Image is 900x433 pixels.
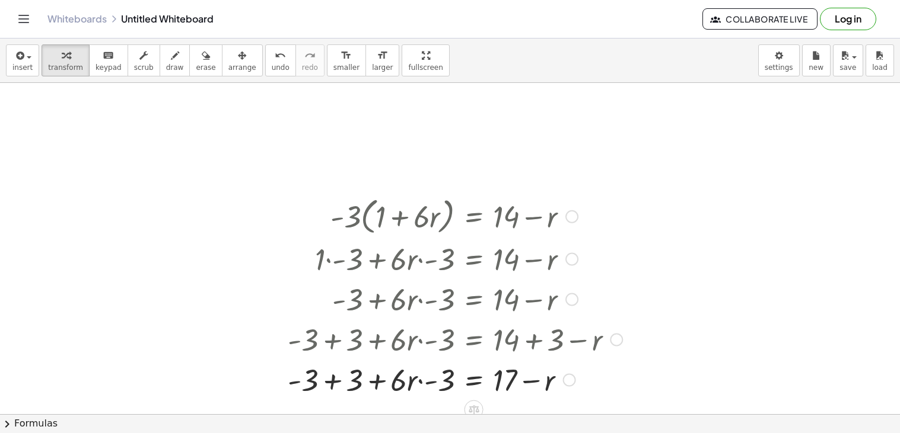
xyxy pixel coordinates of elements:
[365,44,399,76] button: format_sizelarger
[48,63,83,72] span: transform
[47,13,107,25] a: Whiteboards
[302,63,318,72] span: redo
[103,49,114,63] i: keyboard
[275,49,286,63] i: undo
[341,49,352,63] i: format_size
[160,44,190,76] button: draw
[333,63,360,72] span: smaller
[304,49,316,63] i: redo
[377,49,388,63] i: format_size
[128,44,160,76] button: scrub
[702,8,818,30] button: Collaborate Live
[765,63,793,72] span: settings
[96,63,122,72] span: keypad
[820,8,876,30] button: Log in
[12,63,33,72] span: insert
[327,44,366,76] button: format_sizesmaller
[272,63,290,72] span: undo
[134,63,154,72] span: scrub
[833,44,863,76] button: save
[228,63,256,72] span: arrange
[872,63,888,72] span: load
[6,44,39,76] button: insert
[402,44,449,76] button: fullscreen
[89,44,128,76] button: keyboardkeypad
[372,63,393,72] span: larger
[166,63,184,72] span: draw
[802,44,831,76] button: new
[265,44,296,76] button: undoundo
[295,44,325,76] button: redoredo
[839,63,856,72] span: save
[42,44,90,76] button: transform
[809,63,823,72] span: new
[866,44,894,76] button: load
[465,400,484,419] div: Apply the same math to both sides of the equation
[14,9,33,28] button: Toggle navigation
[408,63,443,72] span: fullscreen
[758,44,800,76] button: settings
[189,44,222,76] button: erase
[713,14,807,24] span: Collaborate Live
[222,44,263,76] button: arrange
[196,63,215,72] span: erase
